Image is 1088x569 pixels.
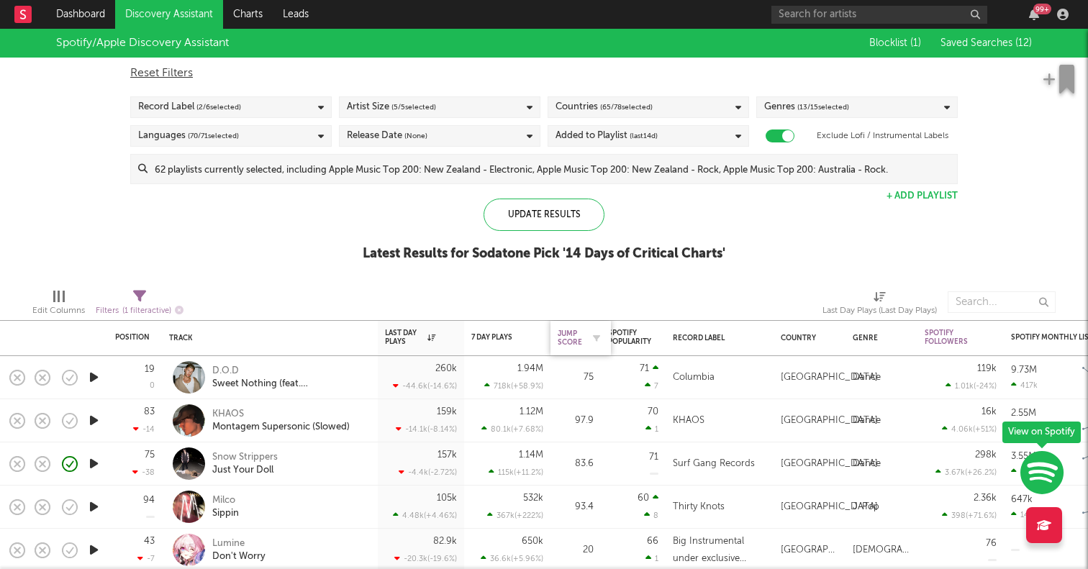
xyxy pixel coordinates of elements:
div: Dance [853,369,881,386]
div: 83.6 [558,455,594,473]
div: View on Spotify [1002,422,1081,443]
div: 43 [144,537,155,546]
div: 80.1k ( +7.68 % ) [481,424,543,434]
div: 3.67k ( +26.2 % ) [935,468,997,477]
button: Saved Searches (12) [936,37,1032,49]
div: [GEOGRAPHIC_DATA] [781,412,878,429]
div: KHAOS [673,412,704,429]
div: 650k [522,537,543,546]
button: + Add Playlist [887,191,958,201]
div: J-Pop [853,499,879,516]
div: -7 [137,554,155,563]
div: 76 [986,539,997,548]
span: ( 65 / 78 selected) [600,99,653,116]
div: Countries [556,99,653,116]
div: Country [781,334,831,342]
div: 66 [647,537,658,546]
div: 115k ( +11.2 % ) [489,468,543,477]
div: -44.6k ( -14.6 % ) [393,381,457,391]
span: Saved Searches [940,38,1032,48]
div: 1.14M [519,450,543,460]
div: 4.48k ( +4.46 % ) [393,511,457,520]
div: Artist Size [347,99,436,116]
div: [DEMOGRAPHIC_DATA] [853,542,910,559]
button: 99+ [1029,9,1039,20]
div: -38 [132,468,155,477]
span: ( 13 / 15 selected) [797,99,849,116]
div: Last Day Plays (Last Day Plays) [822,284,937,326]
div: Surf Gang Records [673,455,755,473]
a: D.O.DSweet Nothing (feat. [PERSON_NAME]) [2025 Edit] [212,365,367,391]
div: [GEOGRAPHIC_DATA] [781,455,878,473]
div: Don't Worry [212,550,266,563]
div: 60 [638,493,649,503]
div: 2.55M [1011,409,1036,418]
div: 19 [145,365,155,374]
div: Genre [853,334,903,342]
span: (last 14 d) [630,127,658,145]
div: 1 [645,553,658,563]
div: Last Day Plays (Last Day Plays) [822,302,937,319]
div: 105k [437,493,457,503]
div: 7 [645,381,658,391]
a: Snow StrippersJust Your Doll [212,451,278,477]
div: 532k [523,493,543,503]
div: Record Label [673,334,759,342]
div: Just Your Doll [212,464,278,477]
div: Jump Score [558,329,582,347]
div: Big Instrumental under exclusive license to Thirty Knots [673,533,766,568]
div: Dance [853,412,881,429]
span: ( 1 filter active) [122,307,171,315]
a: LumineDon't Worry [212,537,266,563]
div: -20.3k ( -19.6 % ) [394,554,457,563]
div: 7 Day Plays [471,333,522,342]
div: 147k [1011,510,1038,519]
div: 367k ( +222 % ) [487,511,543,520]
div: Filters(1 filter active) [96,284,183,326]
div: KHAOS [212,408,350,421]
a: MilcoSippin [212,494,239,520]
div: 159k [437,407,457,416]
span: ( 70 / 71 selected) [188,127,239,145]
div: Thirty Knots [673,499,725,516]
div: Last Day Plays [385,329,435,346]
div: 157k [438,450,457,460]
div: 93.4 [558,499,594,516]
input: 62 playlists currently selected, including Apple Music Top 200: New Zealand - Electronic, Apple M... [148,155,957,183]
span: (None) [404,127,427,145]
div: Added to Playlist [556,127,658,145]
div: D.O.D [212,365,367,378]
a: KHAOSMontagem Supersonic (Slowed) [212,408,350,434]
div: 8 [644,510,658,520]
div: Reset Filters [130,65,958,82]
div: Release Date [347,127,427,145]
div: 36.6k ( +5.96 % ) [481,554,543,563]
div: 99 + [1033,4,1051,14]
div: Track [169,334,363,342]
div: Edit Columns [32,302,85,319]
div: 71 [640,364,649,373]
label: Exclude Lofi / Instrumental Labels [817,127,948,145]
div: 718k ( +58.9 % ) [484,381,543,391]
div: 119k [977,364,997,373]
div: 1.01k ( -24 % ) [946,381,997,391]
span: ( 12 ) [1015,38,1032,48]
div: 417k [1011,381,1038,390]
div: Record Label [138,99,241,116]
div: Spotify Followers [925,329,975,346]
div: Sippin [212,507,239,520]
button: Filter by Jump Score [589,331,604,345]
div: [GEOGRAPHIC_DATA] [781,369,878,386]
div: 398 ( +71.6 % ) [942,511,997,520]
div: 0 [150,382,155,390]
div: Lumine [212,537,266,550]
div: Columbia [673,369,715,386]
div: 82.9k [433,537,457,546]
div: 2.36k [974,493,997,503]
div: 298k [975,450,997,460]
input: Search for artists [771,6,987,24]
div: -14 [133,424,155,434]
div: Filters [96,302,183,320]
div: Montagem Supersonic (Slowed) [212,421,350,434]
div: 97.9 [558,412,594,429]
